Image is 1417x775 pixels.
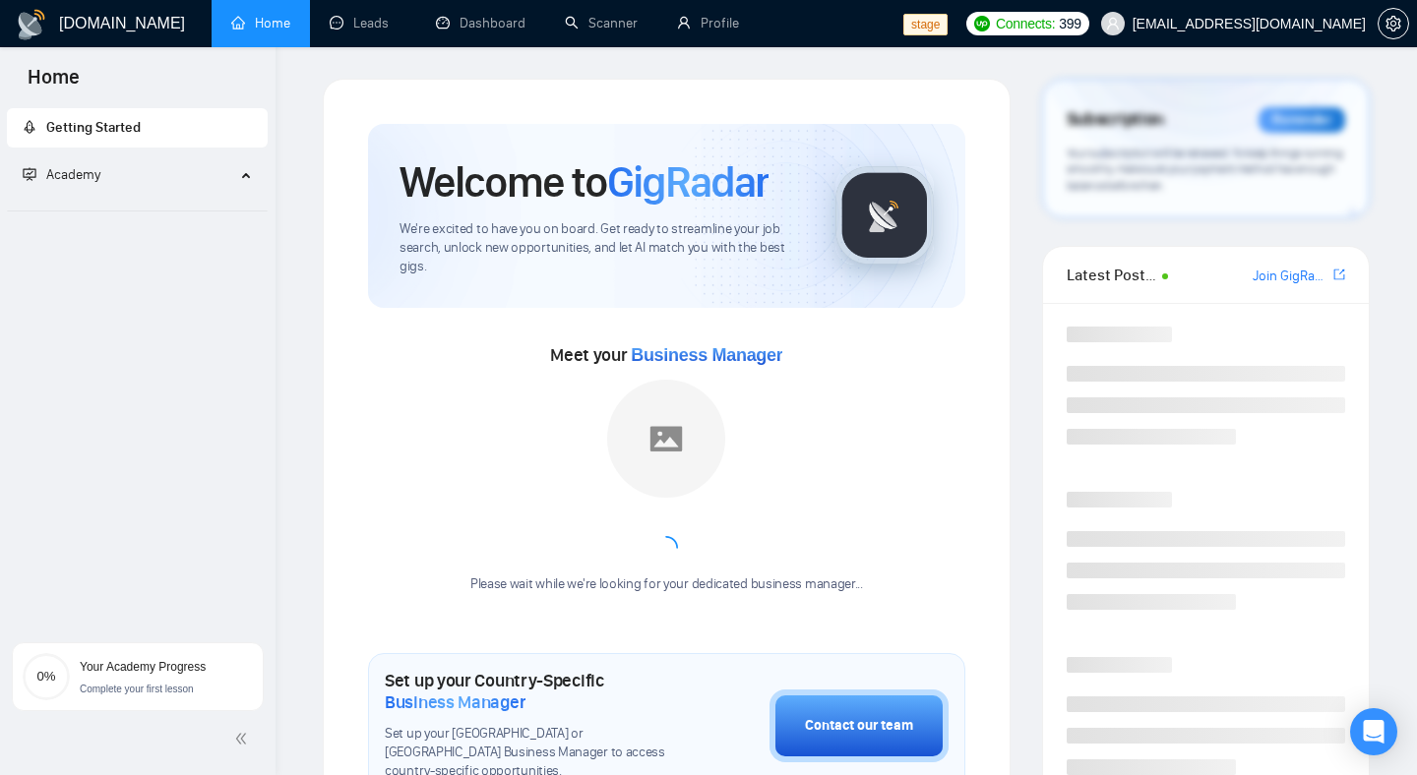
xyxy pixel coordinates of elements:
img: upwork-logo.png [974,16,990,31]
li: Getting Started [7,108,268,148]
a: Join GigRadar Slack Community [1253,266,1329,287]
span: Complete your first lesson [80,684,194,694]
button: setting [1378,8,1409,39]
h1: Set up your Country-Specific [385,670,671,713]
a: messageLeads [330,15,397,31]
span: stage [903,14,948,35]
span: 399 [1059,13,1080,34]
div: Please wait while we're looking for your dedicated business manager... [459,575,875,594]
span: fund-projection-screen [23,167,36,181]
span: Connects: [996,13,1055,34]
span: Home [12,63,95,104]
span: Getting Started [46,119,141,136]
img: gigradar-logo.png [835,166,934,265]
span: setting [1379,16,1408,31]
span: Business Manager [631,345,782,365]
a: dashboardDashboard [436,15,525,31]
a: searchScanner [565,15,638,31]
img: logo [16,9,47,40]
span: Business Manager [385,691,525,713]
span: Your Academy Progress [80,660,206,674]
span: We're excited to have you on board. Get ready to streamline your job search, unlock new opportuni... [400,220,804,276]
span: Academy [46,166,100,183]
span: Your subscription will be renewed. To keep things running smoothly, make sure your payment method... [1067,146,1343,193]
span: Meet your [550,344,782,366]
span: GigRadar [607,155,769,209]
img: placeholder.png [607,380,725,498]
div: Open Intercom Messenger [1350,708,1397,755]
a: userProfile [677,15,739,31]
a: export [1333,266,1345,284]
a: setting [1378,16,1409,31]
span: user [1106,17,1120,30]
a: homeHome [231,15,290,31]
span: Academy [23,166,100,183]
span: rocket [23,120,36,134]
span: export [1333,267,1345,282]
button: Contact our team [770,689,949,762]
span: loading [652,534,680,562]
span: Latest Posts from the GigRadar Community [1067,263,1156,287]
h1: Welcome to [400,155,769,209]
span: double-left [234,729,254,748]
span: Subscription [1067,103,1164,137]
div: Contact our team [805,715,913,737]
div: Reminder [1259,107,1345,133]
li: Academy Homepage [7,203,268,215]
span: 0% [23,670,70,683]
